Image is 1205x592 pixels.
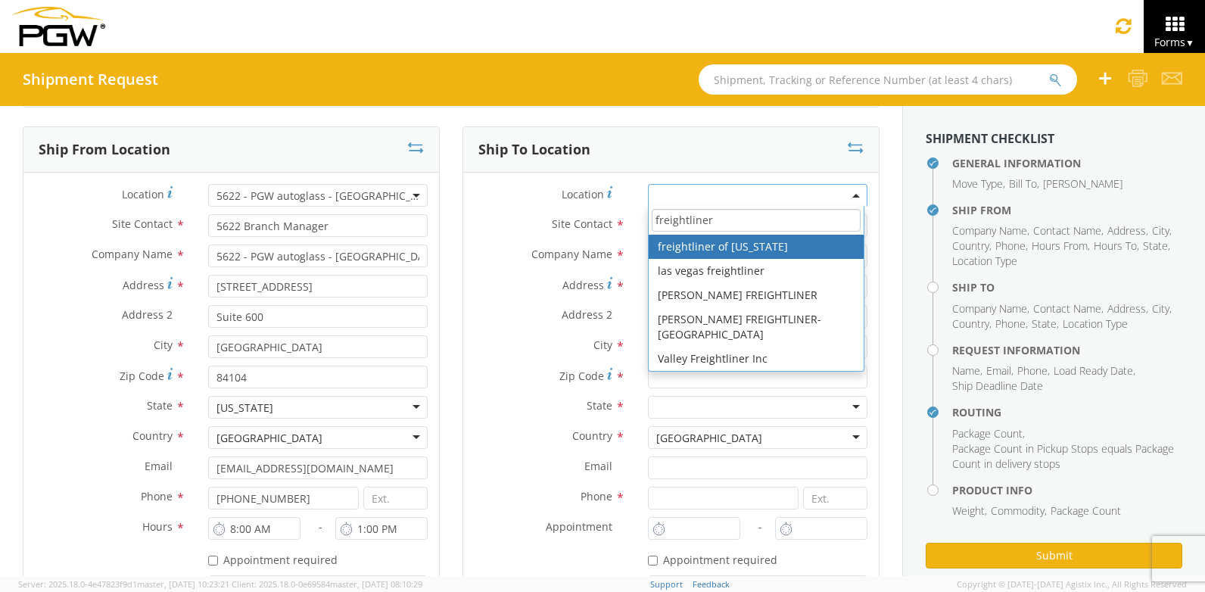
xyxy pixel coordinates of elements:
span: Address [1107,223,1146,238]
span: Country [952,238,989,253]
span: Phone [1017,363,1048,378]
span: master, [DATE] 10:23:21 [137,578,229,590]
span: - [319,519,322,534]
span: Address [562,278,604,292]
li: , [995,316,1028,332]
span: Company Name [952,301,1027,316]
li: , [952,238,992,254]
li: , [952,426,1025,441]
span: Forms [1154,35,1194,49]
span: Weight [952,503,985,518]
li: , [952,223,1029,238]
span: Company Name [531,247,612,261]
span: Company Name [952,223,1027,238]
span: City [154,338,173,352]
span: Address [1107,301,1146,316]
li: , [1094,238,1139,254]
h3: Ship To Location [478,142,590,157]
span: Site Contact [112,217,173,231]
span: Hours [142,519,173,534]
span: Zip Code [559,369,604,383]
li: [PERSON_NAME] FREIGHTLINER [649,283,864,307]
span: Contact Name [1033,223,1101,238]
span: Email [986,363,1011,378]
li: , [1143,238,1170,254]
span: State [587,398,612,413]
li: , [952,301,1029,316]
li: , [1054,363,1135,379]
span: Package Count [952,426,1023,441]
span: Location [562,187,604,201]
h4: Ship To [952,282,1182,293]
span: City [593,338,612,352]
li: , [952,503,987,519]
span: 5622 - PGW autoglass - Salt Lake City [208,184,428,207]
li: , [986,363,1014,379]
strong: Shipment Checklist [926,130,1054,147]
span: Phone [995,316,1026,331]
span: Move Type [952,176,1003,191]
span: Ship Deadline Date [952,379,1043,393]
input: Shipment, Tracking or Reference Number (at least 4 chars) [699,64,1077,95]
span: Address 2 [562,307,612,322]
span: Phone [581,489,612,503]
span: Email [584,459,612,473]
span: Bill To [1009,176,1037,191]
span: Country [952,316,989,331]
li: [PERSON_NAME] FREIGHTLINER-[GEOGRAPHIC_DATA] [649,307,864,347]
li: , [1033,223,1104,238]
li: , [952,176,1005,192]
div: [GEOGRAPHIC_DATA] [216,431,322,446]
span: Commodity [991,503,1045,518]
span: Country [132,428,173,443]
span: Client: 2025.18.0-0e69584 [232,578,422,590]
label: Appointment required [208,550,341,568]
div: [US_STATE] [216,400,273,416]
li: , [1009,176,1039,192]
span: Email [145,459,173,473]
span: Address [123,278,164,292]
span: City [1152,301,1169,316]
li: , [952,363,982,379]
span: State [1143,238,1168,253]
h4: Shipment Request [23,71,158,88]
li: , [995,238,1028,254]
li: las vegas freightliner [649,259,864,283]
li: , [1032,316,1059,332]
h4: Routing [952,407,1182,418]
span: Phone [141,489,173,503]
li: freightliner of [US_STATE] [649,235,864,259]
input: Ext. [803,487,867,509]
span: Zip Code [120,369,164,383]
li: , [1033,301,1104,316]
span: Hours To [1094,238,1137,253]
h3: Ship From Location [39,142,170,157]
span: Package Count in Pickup Stops equals Package Count in delivery stops [952,441,1174,471]
span: 5622 - PGW autoglass - Salt Lake City [216,189,419,203]
input: Ext. [363,487,428,509]
span: Location [122,187,164,201]
span: [PERSON_NAME] [1043,176,1122,191]
h4: Ship From [952,204,1182,216]
h4: Request Information [952,344,1182,356]
span: Package Count [1051,503,1121,518]
label: Appointment required [648,550,780,568]
li: , [1032,238,1090,254]
li: , [1017,363,1050,379]
span: master, [DATE] 08:10:29 [330,578,422,590]
span: Name [952,363,980,378]
input: Appointment required [208,556,218,566]
a: Support [650,578,683,590]
h4: General Information [952,157,1182,169]
div: [GEOGRAPHIC_DATA] [656,431,762,446]
li: , [952,316,992,332]
span: Location Type [1063,316,1128,331]
span: City [1152,223,1169,238]
li: , [991,503,1047,519]
span: Phone [995,238,1026,253]
span: Server: 2025.18.0-4e47823f9d1 [18,578,229,590]
h4: Product Info [952,485,1182,496]
input: Appointment required [648,556,658,566]
img: pgw-form-logo-1aaa8060b1cc70fad034.png [11,7,105,46]
span: Contact Name [1033,301,1101,316]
